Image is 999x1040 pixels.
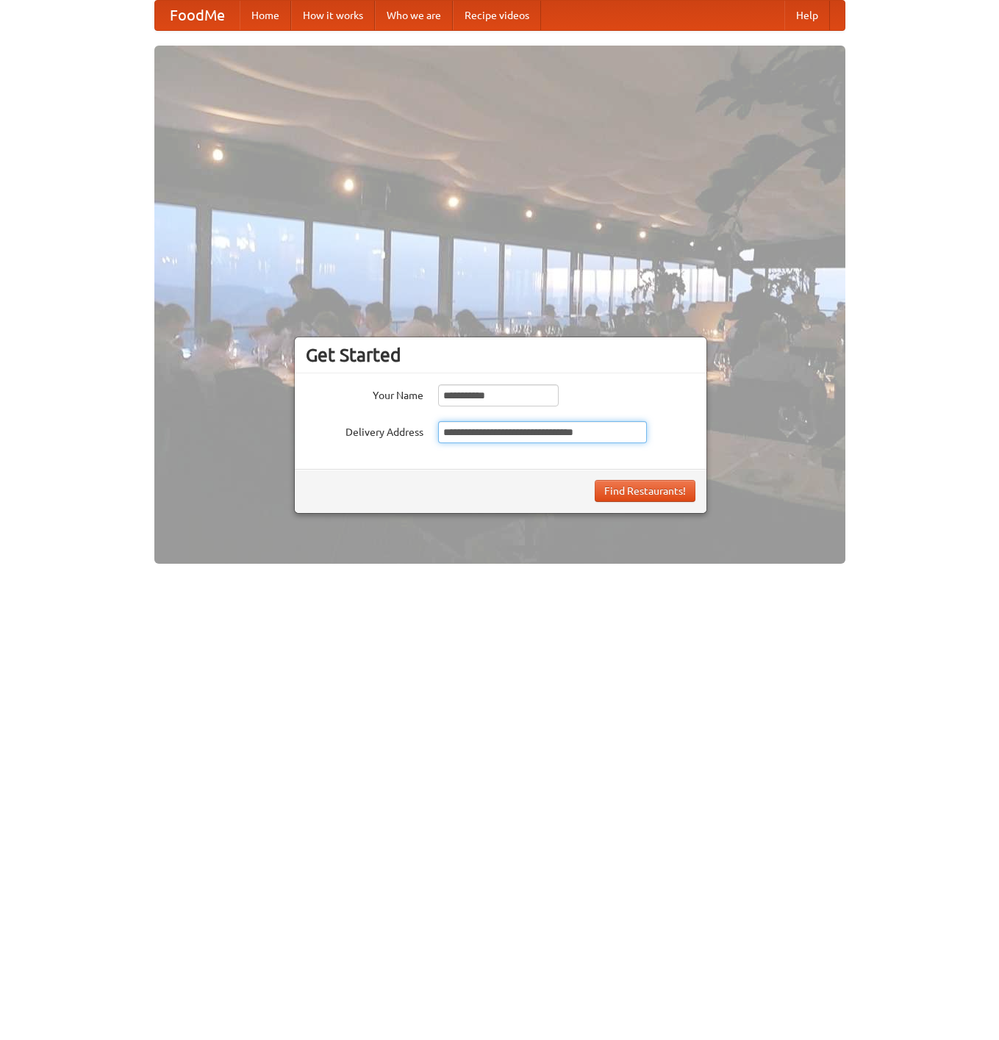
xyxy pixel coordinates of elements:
a: Recipe videos [453,1,541,30]
a: Help [784,1,830,30]
a: Who we are [375,1,453,30]
a: Home [240,1,291,30]
button: Find Restaurants! [595,480,695,502]
h3: Get Started [306,344,695,366]
a: FoodMe [155,1,240,30]
label: Your Name [306,384,423,403]
a: How it works [291,1,375,30]
label: Delivery Address [306,421,423,440]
